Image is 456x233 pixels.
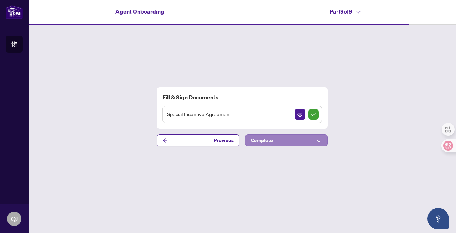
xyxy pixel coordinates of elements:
span: QJ [11,214,18,224]
button: Complete [245,134,328,146]
span: View Document [297,112,302,117]
img: Sign Completed [308,109,319,120]
span: Special Incentive Agreement [167,110,231,118]
span: arrow-left [162,138,167,143]
img: logo [6,5,23,19]
span: check [317,138,322,143]
span: Complete [251,135,273,146]
h4: Agent Onboarding [115,7,164,16]
button: Previous [157,134,239,146]
h4: Part 9 of 9 [330,7,361,16]
span: Previous [214,135,234,146]
h4: Fill & Sign Documents [162,93,322,102]
button: Open asap [427,208,449,229]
